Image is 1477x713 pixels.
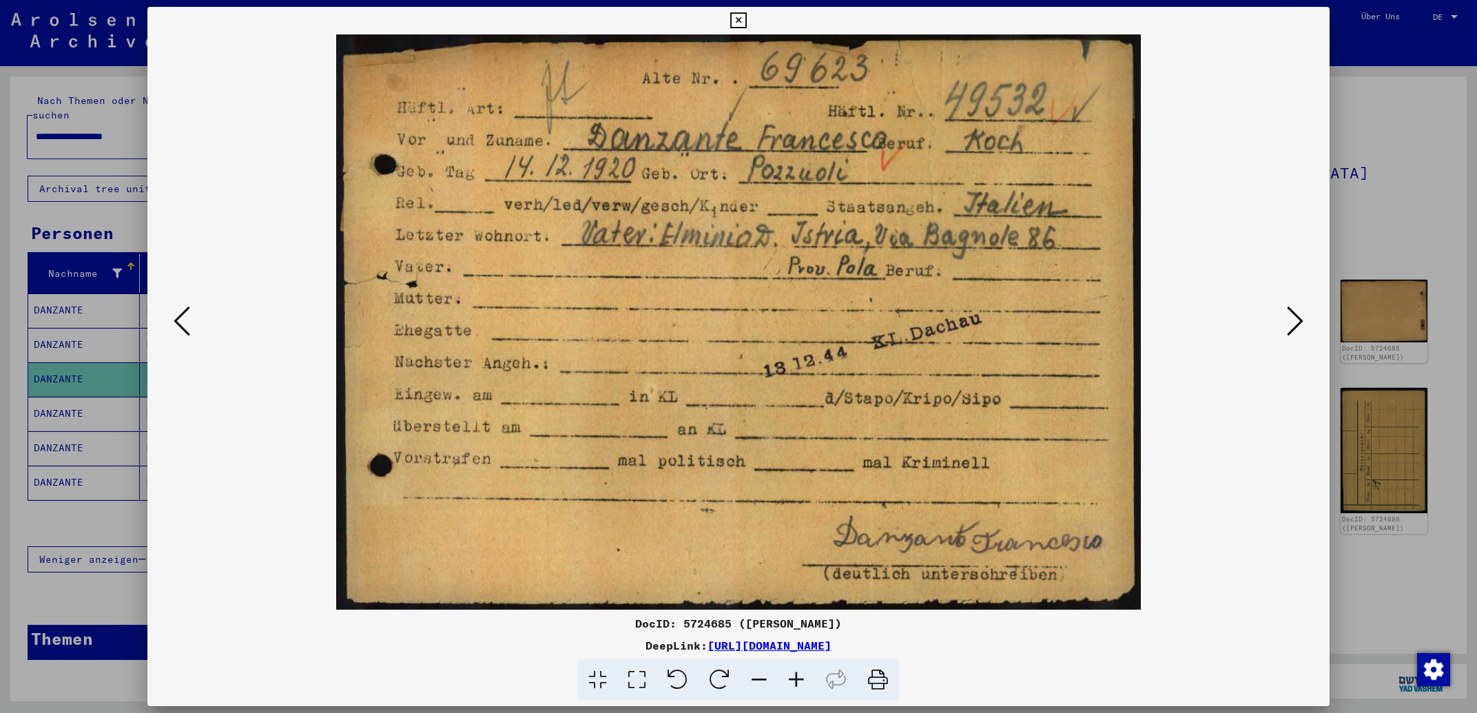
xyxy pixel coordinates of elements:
[1416,652,1449,685] div: Zustimmung ändern
[194,34,1282,610] img: 001.jpg
[147,615,1329,632] div: DocID: 5724685 ([PERSON_NAME])
[707,639,832,652] a: [URL][DOMAIN_NAME]
[1417,653,1450,686] img: Zustimmung ändern
[147,637,1329,654] div: DeepLink:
